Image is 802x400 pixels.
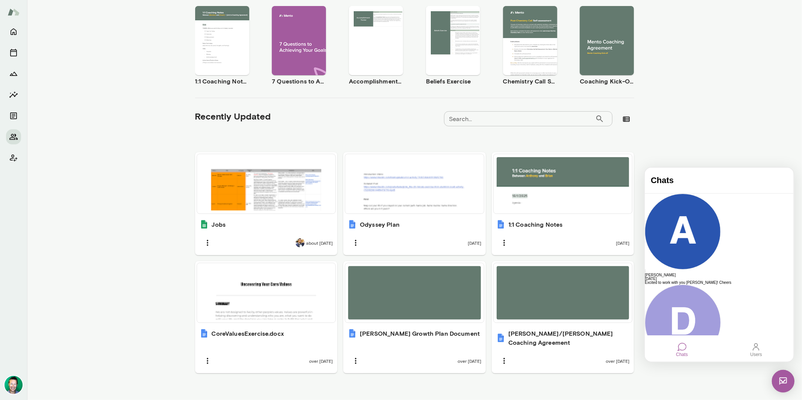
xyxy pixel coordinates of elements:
img: Mento [8,5,20,19]
img: CoreValuesExercise.docx [200,329,209,338]
span: [DATE] [468,240,481,246]
button: Home [6,24,21,39]
h6: Odyssey Plan [360,220,400,229]
div: Chats [31,184,43,189]
img: Anthony Buchanan [296,238,305,247]
h6: CoreValuesExercise.docx [212,329,284,338]
span: about [DATE] [306,240,333,246]
h5: Recently Updated [195,110,271,122]
div: Chats [33,175,42,184]
h6: 1:1 Coaching Notes [195,77,249,86]
span: over [DATE] [606,358,629,364]
img: Brian Lawrence [5,376,23,394]
button: Insights [6,87,21,102]
h6: Jobs [212,220,226,229]
h6: 7 Questions to Achieving Your Goals [272,77,326,86]
h6: [PERSON_NAME] Growth Plan Document [360,329,480,338]
img: Jobs [200,220,209,229]
span: over [DATE] [309,358,333,364]
h6: Chemistry Call Self-Assessment [Coaches only] [503,77,557,86]
div: Users [107,175,116,184]
h6: [PERSON_NAME]/[PERSON_NAME] Coaching Agreement [508,329,630,347]
h6: Beliefs Exercise [426,77,480,86]
img: Anthony/Brian Coaching Agreement [496,333,505,342]
span: [DATE] [616,240,629,246]
button: Growth Plan [6,66,21,81]
h4: Chats [6,8,143,18]
img: Anthony Growth Plan Document [348,329,357,338]
div: Users [106,184,117,189]
span: over [DATE] [458,358,481,364]
button: Sessions [6,45,21,60]
button: Members [6,129,21,144]
h6: 1:1 Coaching Notes [508,220,563,229]
h6: Accomplishment Tracker [349,77,403,86]
h6: Coaching Kick-Off | Coaching Agreement [580,77,634,86]
img: 1:1 Coaching Notes [496,220,505,229]
button: Client app [6,150,21,165]
img: Odyssey Plan [348,220,357,229]
button: Documents [6,108,21,123]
